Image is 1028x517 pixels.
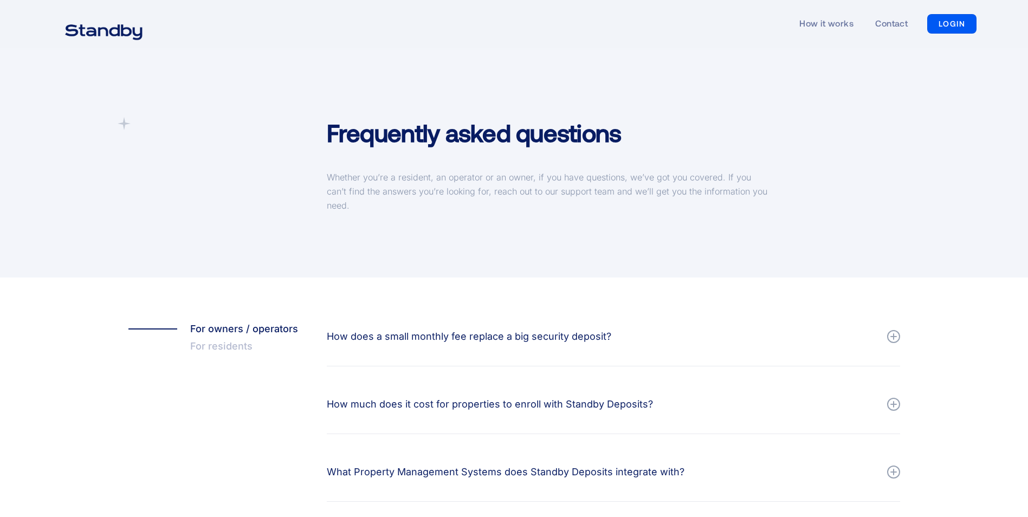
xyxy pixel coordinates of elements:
[327,170,768,212] p: Whether you’re a resident, an operator or an owner, if you have questions, we’ve got you covered....
[190,338,253,355] div: For residents
[327,397,653,412] div: How much does it cost for properties to enroll with Standby Deposits?
[51,17,156,30] a: home
[327,329,611,344] div: How does a small monthly fee replace a big security deposit?
[927,14,977,34] a: LOGIN
[327,117,622,148] h1: Frequently asked questions
[190,321,298,337] div: For owners / operators
[327,464,684,480] div: What Property Management Systems does Standby Deposits integrate with?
